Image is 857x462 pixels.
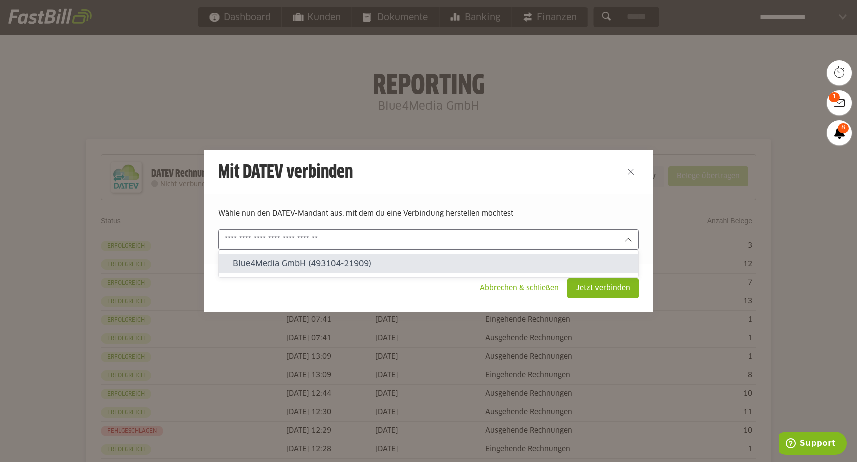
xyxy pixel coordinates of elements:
[219,254,638,273] sl-option: Blue4Media GmbH (493104-21909)
[829,92,840,102] span: 1
[471,278,567,298] sl-button: Abbrechen & schließen
[218,208,639,219] p: Wähle nun den DATEV-Mandant aus, mit dem du eine Verbindung herstellen möchtest
[827,120,852,145] a: 8
[827,90,852,115] a: 1
[567,278,639,298] sl-button: Jetzt verbinden
[779,432,847,457] iframe: Öffnet ein Widget, in dem Sie weitere Informationen finden
[838,123,849,133] span: 8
